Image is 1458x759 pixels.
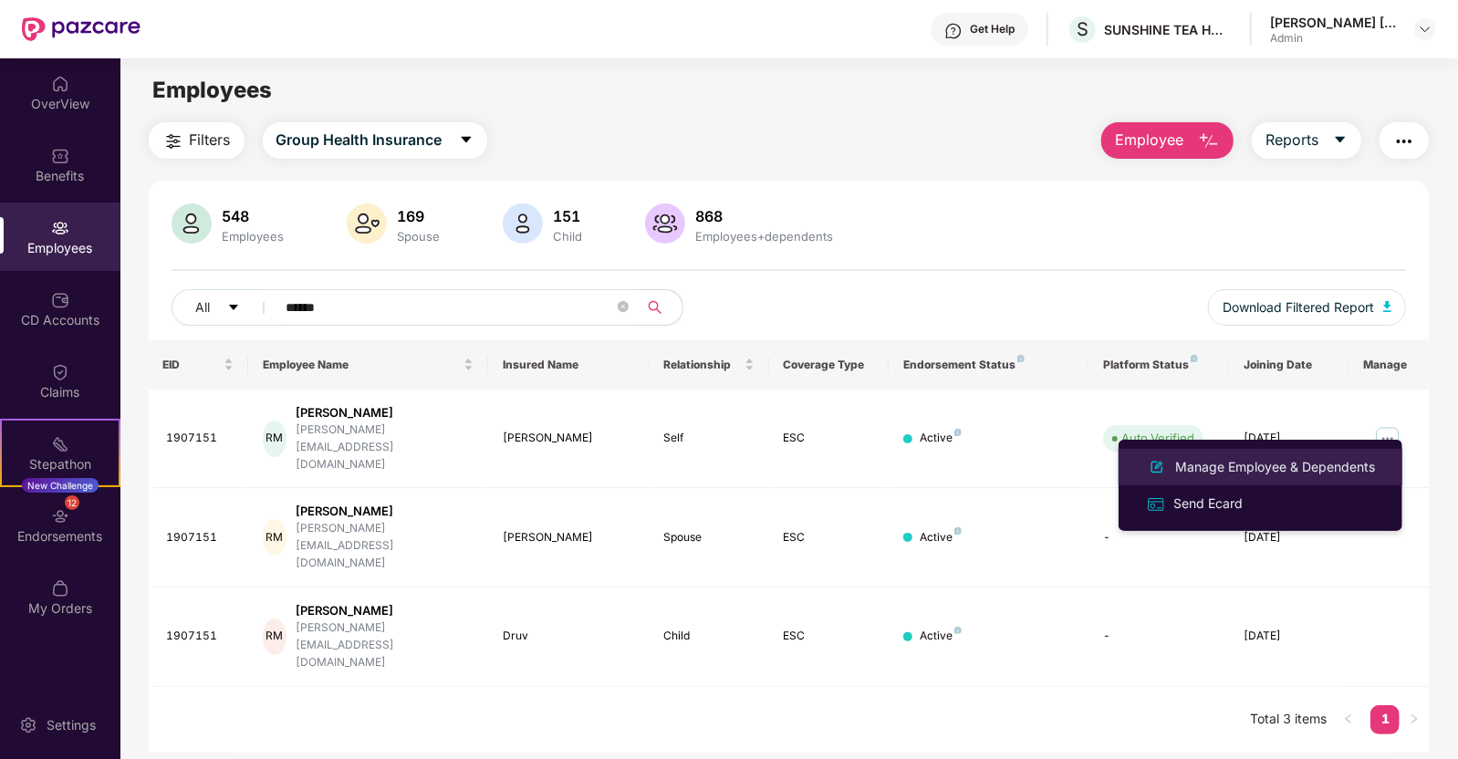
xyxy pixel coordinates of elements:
div: 548 [219,207,288,225]
img: svg+xml;base64,PHN2ZyB4bWxucz0iaHR0cDovL3d3dy53My5vcmcvMjAwMC9zdmciIHdpZHRoPSI4IiBoZWlnaHQ9IjgiIH... [954,429,962,436]
img: svg+xml;base64,PHN2ZyBpZD0iSGVscC0zMngzMiIgeG1sbnM9Imh0dHA6Ly93d3cudzMub3JnLzIwMDAvc3ZnIiB3aWR0aD... [944,22,963,40]
div: 1907151 [167,529,234,546]
img: svg+xml;base64,PHN2ZyB4bWxucz0iaHR0cDovL3d3dy53My5vcmcvMjAwMC9zdmciIHhtbG5zOnhsaW5rPSJodHRwOi8vd3... [503,203,543,244]
li: 1 [1370,705,1400,734]
li: Next Page [1400,705,1429,734]
div: Active [920,430,962,447]
div: 12 [65,495,79,510]
img: svg+xml;base64,PHN2ZyB4bWxucz0iaHR0cDovL3d3dy53My5vcmcvMjAwMC9zdmciIHdpZHRoPSIyNCIgaGVpZ2h0PSIyNC... [1393,130,1415,152]
img: svg+xml;base64,PHN2ZyB4bWxucz0iaHR0cDovL3d3dy53My5vcmcvMjAwMC9zdmciIHdpZHRoPSI4IiBoZWlnaHQ9IjgiIH... [1191,355,1198,362]
button: Allcaret-down [172,289,283,326]
span: left [1343,713,1354,724]
img: svg+xml;base64,PHN2ZyB4bWxucz0iaHR0cDovL3d3dy53My5vcmcvMjAwMC9zdmciIHhtbG5zOnhsaW5rPSJodHRwOi8vd3... [645,203,685,244]
span: caret-down [459,132,474,149]
div: Self [663,430,755,447]
img: svg+xml;base64,PHN2ZyB4bWxucz0iaHR0cDovL3d3dy53My5vcmcvMjAwMC9zdmciIHdpZHRoPSIyMSIgaGVpZ2h0PSIyMC... [51,435,69,453]
span: Group Health Insurance [276,129,443,151]
th: Coverage Type [769,340,890,390]
div: 151 [550,207,587,225]
img: svg+xml;base64,PHN2ZyB4bWxucz0iaHR0cDovL3d3dy53My5vcmcvMjAwMC9zdmciIHdpZHRoPSIxNiIgaGVpZ2h0PSIxNi... [1146,494,1166,515]
button: Employee [1101,122,1234,159]
img: svg+xml;base64,PHN2ZyBpZD0iSG9tZSIgeG1sbnM9Imh0dHA6Ly93d3cudzMub3JnLzIwMDAvc3ZnIiB3aWR0aD0iMjAiIG... [51,75,69,93]
div: RM [263,519,286,556]
div: 169 [394,207,444,225]
th: Relationship [649,340,769,390]
div: Auto Verified [1121,429,1194,447]
th: EID [149,340,249,390]
img: svg+xml;base64,PHN2ZyB4bWxucz0iaHR0cDovL3d3dy53My5vcmcvMjAwMC9zdmciIHhtbG5zOnhsaW5rPSJodHRwOi8vd3... [1198,130,1220,152]
th: Joining Date [1229,340,1349,390]
a: 1 [1370,705,1400,733]
span: EID [163,358,221,372]
li: Total 3 items [1250,705,1327,734]
img: svg+xml;base64,PHN2ZyB4bWxucz0iaHR0cDovL3d3dy53My5vcmcvMjAwMC9zdmciIHdpZHRoPSI4IiBoZWlnaHQ9IjgiIH... [954,627,962,634]
div: 1907151 [167,628,234,645]
div: Endorsement Status [903,358,1074,372]
button: Download Filtered Report [1208,289,1407,326]
div: [PERSON_NAME] [503,430,633,447]
span: close-circle [618,301,629,312]
span: close-circle [618,299,629,317]
span: Employee Name [263,358,460,372]
div: ESC [784,430,875,447]
div: Active [920,628,962,645]
span: right [1409,713,1420,724]
div: Stepathon [2,455,119,473]
th: Insured Name [488,340,648,390]
div: [PERSON_NAME] [296,503,474,520]
div: [PERSON_NAME] [296,602,474,619]
div: ESC [784,628,875,645]
img: manageButton [1373,424,1402,453]
img: svg+xml;base64,PHN2ZyB4bWxucz0iaHR0cDovL3d3dy53My5vcmcvMjAwMC9zdmciIHdpZHRoPSIyNCIgaGVpZ2h0PSIyNC... [162,130,184,152]
img: svg+xml;base64,PHN2ZyBpZD0iTXlfT3JkZXJzIiBkYXRhLW5hbWU9Ik15IE9yZGVycyIgeG1sbnM9Imh0dHA6Ly93d3cudz... [51,579,69,598]
span: Filters [190,129,231,151]
img: svg+xml;base64,PHN2ZyBpZD0iU2V0dGluZy0yMHgyMCIgeG1sbnM9Imh0dHA6Ly93d3cudzMub3JnLzIwMDAvc3ZnIiB3aW... [19,716,37,734]
div: [DATE] [1244,430,1335,447]
div: Child [663,628,755,645]
div: RM [263,421,286,457]
button: Filters [149,122,245,159]
img: svg+xml;base64,PHN2ZyBpZD0iQ0RfQWNjb3VudHMiIGRhdGEtbmFtZT0iQ0QgQWNjb3VudHMiIHhtbG5zPSJodHRwOi8vd3... [51,291,69,309]
div: [PERSON_NAME] [296,404,474,421]
th: Employee Name [248,340,488,390]
img: New Pazcare Logo [22,17,141,41]
div: Manage Employee & Dependents [1172,457,1379,477]
div: Settings [41,716,101,734]
div: 868 [693,207,838,225]
span: Employees [152,77,272,103]
img: svg+xml;base64,PHN2ZyBpZD0iQ2xhaW0iIHhtbG5zPSJodHRwOi8vd3d3LnczLm9yZy8yMDAwL3N2ZyIgd2lkdGg9IjIwIi... [51,363,69,381]
div: Spouse [394,229,444,244]
div: [PERSON_NAME] [503,529,633,546]
span: caret-down [227,301,240,316]
button: search [638,289,683,326]
div: [DATE] [1244,529,1335,546]
span: Employee [1115,129,1183,151]
div: Admin [1270,31,1398,46]
td: - [1088,488,1229,587]
img: svg+xml;base64,PHN2ZyBpZD0iQmVuZWZpdHMiIHhtbG5zPSJodHRwOi8vd3d3LnczLm9yZy8yMDAwL3N2ZyIgd2lkdGg9Ij... [51,147,69,165]
div: Child [550,229,587,244]
div: Employees [219,229,288,244]
span: search [638,300,673,315]
div: Send Ecard [1170,494,1246,514]
div: RM [263,619,286,655]
div: Spouse [663,529,755,546]
div: [PERSON_NAME] [PERSON_NAME] [1270,14,1398,31]
div: New Challenge [22,478,99,493]
div: Get Help [970,22,1015,36]
span: Relationship [663,358,741,372]
div: [DATE] [1244,628,1335,645]
img: svg+xml;base64,PHN2ZyBpZD0iRW5kb3JzZW1lbnRzIiB4bWxucz0iaHR0cDovL3d3dy53My5vcmcvMjAwMC9zdmciIHdpZH... [51,507,69,525]
li: Previous Page [1334,705,1363,734]
button: Group Health Insurancecaret-down [263,122,487,159]
img: svg+xml;base64,PHN2ZyB4bWxucz0iaHR0cDovL3d3dy53My5vcmcvMjAwMC9zdmciIHdpZHRoPSI4IiBoZWlnaHQ9IjgiIH... [954,527,962,535]
div: Active [920,529,962,546]
button: left [1334,705,1363,734]
div: [PERSON_NAME][EMAIL_ADDRESS][DOMAIN_NAME] [296,421,474,473]
div: Platform Status [1103,358,1214,372]
div: [PERSON_NAME][EMAIL_ADDRESS][DOMAIN_NAME] [296,619,474,671]
img: svg+xml;base64,PHN2ZyBpZD0iRW1wbG95ZWVzIiB4bWxucz0iaHR0cDovL3d3dy53My5vcmcvMjAwMC9zdmciIHdpZHRoPS... [51,219,69,237]
div: 1907151 [167,430,234,447]
span: Reports [1265,129,1318,151]
img: svg+xml;base64,PHN2ZyB4bWxucz0iaHR0cDovL3d3dy53My5vcmcvMjAwMC9zdmciIHdpZHRoPSI4IiBoZWlnaHQ9IjgiIH... [1017,355,1025,362]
